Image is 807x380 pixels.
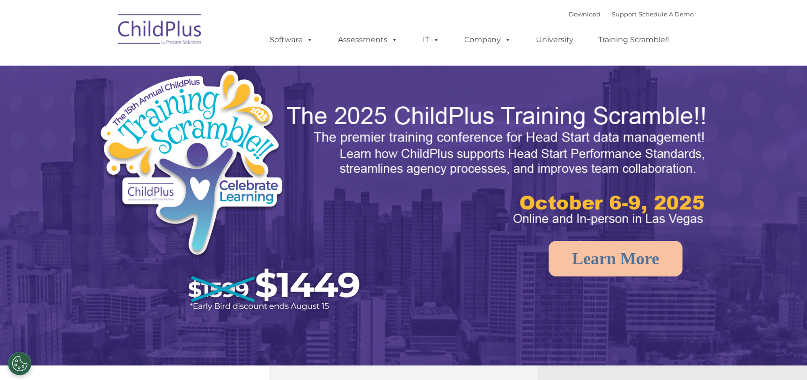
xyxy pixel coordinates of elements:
font: | [569,10,694,18]
a: Software [260,30,323,49]
a: Download [569,10,601,18]
a: Training Scramble!! [589,30,678,49]
a: Company [455,30,521,49]
button: Cookies Settings [8,352,31,375]
a: Support [612,10,637,18]
a: Learn More [549,241,682,276]
a: IT [413,30,449,49]
img: ChildPlus by Procare Solutions [113,7,207,54]
a: Assessments [329,30,407,49]
a: University [527,30,583,49]
a: Schedule A Demo [638,10,694,18]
